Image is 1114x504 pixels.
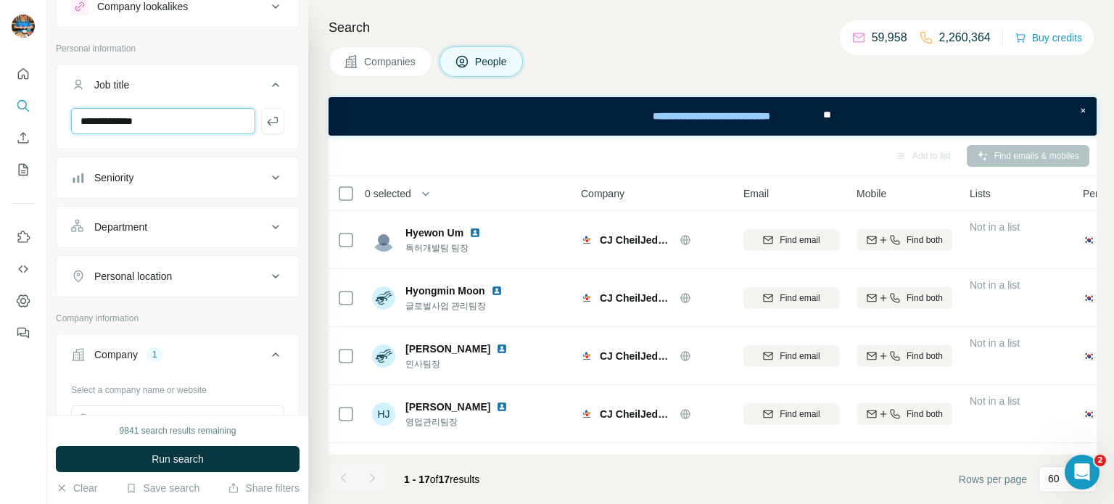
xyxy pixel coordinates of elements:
img: LinkedIn logo [491,285,503,297]
button: Enrich CSV [12,125,35,151]
p: 2,260,364 [939,29,991,46]
span: results [404,474,479,485]
span: 🇰🇷 [1083,291,1095,305]
button: Find both [857,287,952,309]
button: Buy credits [1015,28,1082,48]
span: 0 selected [365,186,411,201]
span: Find both [907,292,943,305]
button: Company1 [57,337,299,378]
img: Avatar [12,15,35,38]
h4: Search [329,17,1097,38]
button: Use Surfe on LinkedIn [12,224,35,250]
span: Not in a list [970,395,1020,407]
span: Not in a list [970,221,1020,233]
span: [PERSON_NAME] [405,400,490,414]
span: CJ CheilJedang [600,407,672,421]
img: Logo of CJ CheilJedang [581,408,593,420]
div: HJ [372,402,395,426]
button: Find email [743,403,839,425]
p: Company information [56,312,300,325]
div: 1 [147,348,163,361]
span: Find email [780,350,820,363]
button: Save search [125,481,199,495]
span: 🇰🇷 [1083,349,1095,363]
button: Feedback [12,320,35,346]
div: Personal location [94,269,172,284]
img: Logo of CJ CheilJedang [581,292,593,304]
div: Select a company name or website [71,378,284,397]
span: 인사팀장 [405,358,513,371]
button: Find both [857,345,952,367]
div: Seniority [94,170,133,185]
iframe: Intercom live chat [1065,455,1099,489]
button: Personal location [57,259,299,294]
button: Find both [857,229,952,251]
button: Seniority [57,160,299,195]
button: Quick start [12,61,35,87]
p: 60 [1048,471,1060,486]
span: Not in a list [970,337,1020,349]
span: 글로벌사업 관리팀장 [405,299,508,313]
button: Find email [743,345,839,367]
img: Avatar [372,286,395,310]
span: Find email [780,234,820,247]
span: Hyongmin Moon [405,284,485,298]
span: Mobile [857,186,886,201]
div: Department [94,220,147,234]
button: Find email [743,229,839,251]
span: 🇰🇷 [1083,407,1095,421]
span: Not in a list [970,279,1020,291]
span: 1 - 17 [404,474,430,485]
span: of [430,474,439,485]
p: 59,958 [872,29,907,46]
span: 특허개발팀 팀장 [405,241,487,255]
span: Find both [907,408,943,421]
button: Share filters [228,481,300,495]
span: Find both [907,350,943,363]
span: CJ CheilJedang [600,291,672,305]
span: Run search [152,452,204,466]
span: Find email [780,292,820,305]
span: [PERSON_NAME] [405,342,490,356]
button: Find both [857,403,952,425]
span: CJ CheilJedang [600,233,672,247]
span: Companies [364,54,417,69]
img: Logo of CJ CheilJedang [581,234,593,246]
button: Department [57,210,299,244]
img: Avatar [372,228,395,252]
iframe: Banner [329,97,1097,136]
button: Clear [56,481,97,495]
p: Personal information [56,42,300,55]
span: 영업관리팀장 [405,416,513,429]
span: Company [581,186,624,201]
div: 9841 search results remaining [120,424,236,437]
button: Run search [56,446,300,472]
div: Company [94,347,138,362]
span: Find both [907,234,943,247]
span: Email [743,186,769,201]
img: Avatar [372,344,395,368]
button: Job title [57,67,299,108]
img: LinkedIn logo [496,401,508,413]
span: 🇰🇷 [1083,233,1095,247]
button: Dashboard [12,288,35,314]
img: Logo of CJ CheilJedang [581,350,593,362]
button: Use Surfe API [12,256,35,282]
div: Job title [94,78,129,92]
span: CJ CheilJedang [600,349,672,363]
span: Lists [970,186,991,201]
img: LinkedIn logo [469,227,481,239]
button: Search [12,93,35,119]
span: Rows per page [959,472,1027,487]
span: Find email [780,408,820,421]
span: 17 [439,474,450,485]
span: Hyewon Um [405,226,463,240]
span: Not in a list [970,453,1020,465]
img: LinkedIn logo [496,343,508,355]
span: People [475,54,508,69]
button: My lists [12,157,35,183]
span: 2 [1094,455,1106,466]
button: Find email [743,287,839,309]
